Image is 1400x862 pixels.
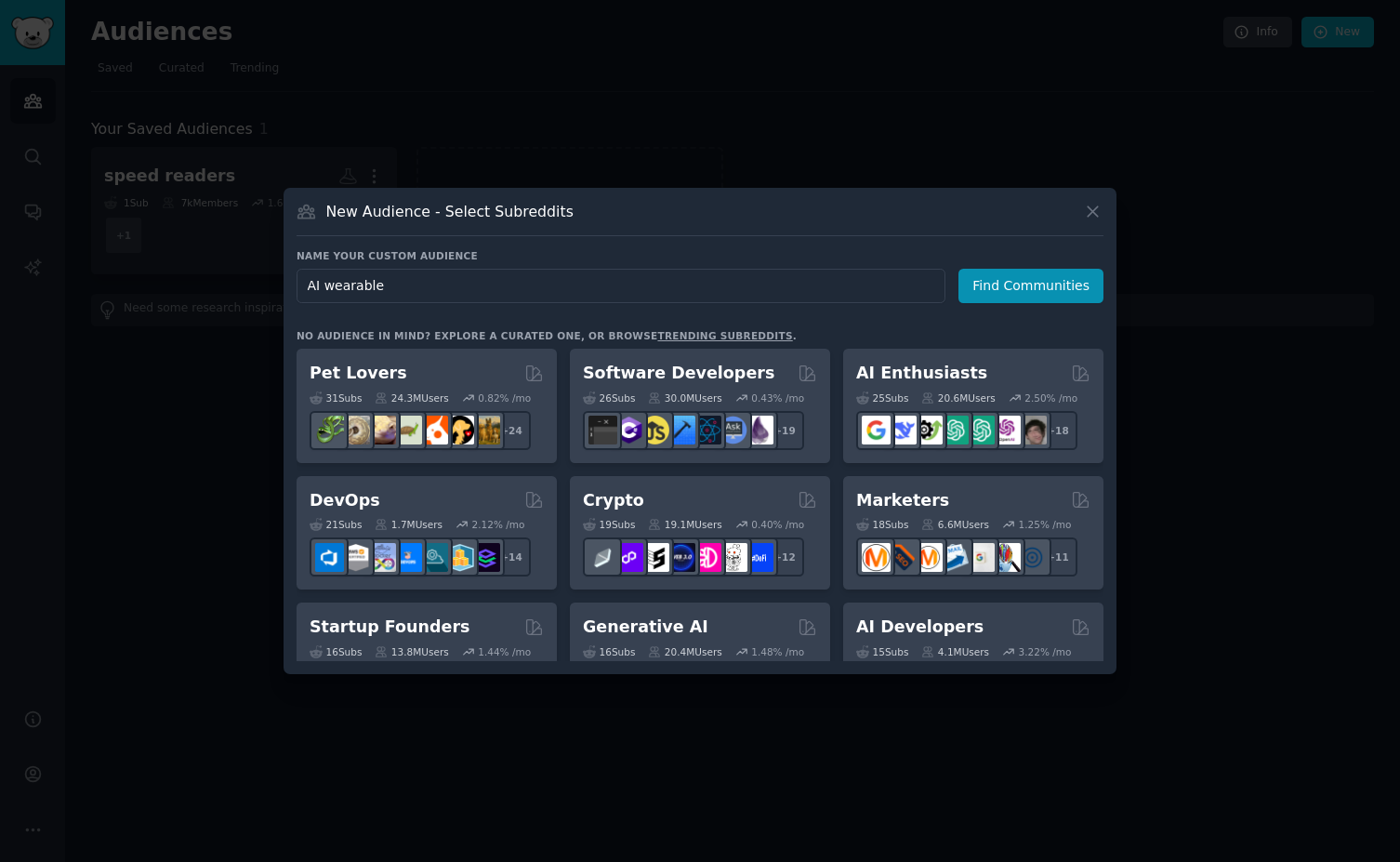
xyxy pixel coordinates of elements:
div: 18 Sub s [856,518,908,531]
img: ethfinance [588,543,617,572]
div: 0.40 % /mo [751,518,804,531]
div: 2.50 % /mo [1024,391,1077,404]
img: software [588,416,617,444]
div: 30.0M Users [648,391,721,404]
img: defi_ [745,543,773,572]
div: 24.3M Users [375,391,448,404]
img: azuredevops [315,543,344,572]
img: OnlineMarketing [1018,543,1047,572]
img: ballpython [341,416,370,444]
div: 25 Sub s [856,391,908,404]
img: DeepSeek [888,416,917,444]
div: 6.6M Users [921,518,989,531]
div: 31 Sub s [310,391,362,404]
input: Pick a short name, like "Digital Marketers" or "Movie-Goers" [297,269,945,303]
button: Find Communities [958,269,1103,303]
img: turtle [393,416,422,444]
div: 3.22 % /mo [1019,645,1072,658]
img: aws_cdk [445,543,474,572]
div: 26 Sub s [583,391,635,404]
div: + 18 [1038,411,1077,450]
img: ArtificalIntelligence [1018,416,1047,444]
div: 16 Sub s [310,645,362,658]
h2: Crypto [583,489,644,512]
img: OpenAIDev [992,416,1021,444]
h2: Software Developers [583,362,774,385]
div: 2.12 % /mo [472,518,525,531]
img: herpetology [315,416,344,444]
img: AWS_Certified_Experts [341,543,370,572]
div: + 19 [765,411,804,450]
h2: AI Enthusiasts [856,362,987,385]
img: cockatiel [419,416,448,444]
img: PlatformEngineers [471,543,500,572]
img: CryptoNews [719,543,747,572]
div: 1.7M Users [375,518,442,531]
div: 21 Sub s [310,518,362,531]
img: csharp [614,416,643,444]
img: web3 [667,543,695,572]
h2: AI Developers [856,616,984,639]
div: 19 Sub s [583,518,635,531]
div: 4.1M Users [921,645,989,658]
img: 0xPolygon [614,543,643,572]
img: chatgpt_prompts_ [966,416,995,444]
img: leopardgeckos [367,416,396,444]
img: iOSProgramming [667,416,695,444]
img: Docker_DevOps [367,543,396,572]
h2: Generative AI [583,616,708,639]
div: 16 Sub s [583,645,635,658]
h2: Pet Lovers [310,362,407,385]
img: MarketingResearch [992,543,1021,572]
img: bigseo [888,543,917,572]
div: 1.48 % /mo [751,645,804,658]
img: learnjavascript [641,416,669,444]
img: AItoolsCatalog [914,416,943,444]
a: trending subreddits [657,330,792,341]
img: AskMarketing [914,543,943,572]
div: + 12 [765,537,804,577]
div: + 24 [492,411,531,450]
img: ethstaker [641,543,669,572]
img: content_marketing [862,543,891,572]
img: dogbreed [471,416,500,444]
img: Emailmarketing [940,543,969,572]
div: 1.25 % /mo [1019,518,1072,531]
div: 20.4M Users [648,645,721,658]
div: 20.6M Users [921,391,995,404]
h2: Startup Founders [310,616,469,639]
div: + 11 [1038,537,1077,577]
img: elixir [745,416,773,444]
h3: Name your custom audience [297,249,1103,262]
img: reactnative [693,416,721,444]
div: No audience in mind? Explore a curated one, or browse . [297,329,797,342]
img: AskComputerScience [719,416,747,444]
div: 0.43 % /mo [751,391,804,404]
div: 15 Sub s [856,645,908,658]
h2: DevOps [310,489,380,512]
img: googleads [966,543,995,572]
div: + 14 [492,537,531,577]
img: GoogleGeminiAI [862,416,891,444]
img: PetAdvice [445,416,474,444]
img: platformengineering [419,543,448,572]
h3: New Audience - Select Subreddits [326,202,574,221]
div: 13.8M Users [375,645,448,658]
div: 0.82 % /mo [478,391,531,404]
div: 19.1M Users [648,518,721,531]
img: chatgpt_promptDesign [940,416,969,444]
img: defiblockchain [693,543,721,572]
img: DevOpsLinks [393,543,422,572]
h2: Marketers [856,489,949,512]
div: 1.44 % /mo [478,645,531,658]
